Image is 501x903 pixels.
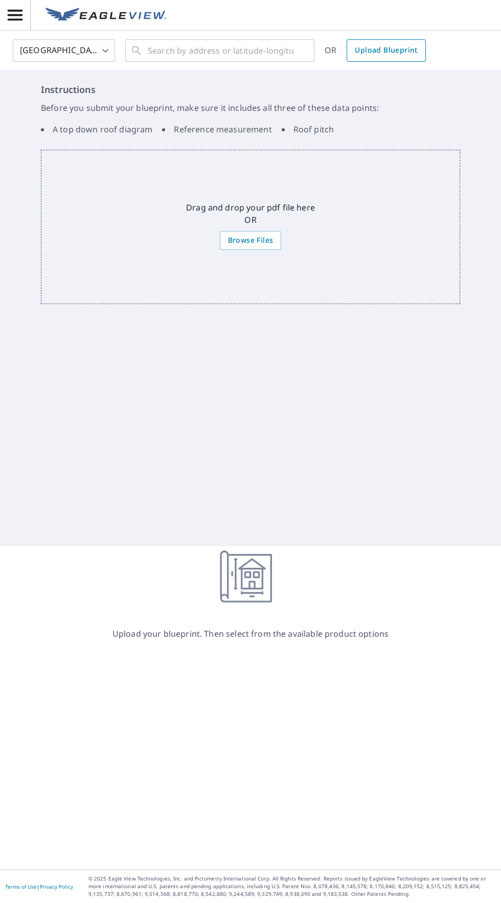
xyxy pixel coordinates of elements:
[5,884,73,890] p: |
[148,36,293,65] input: Search by address or latitude-longitude
[220,231,282,250] label: Browse Files
[41,102,460,114] p: Before you submit your blueprint, make sure it includes all three of these data points:
[39,2,172,29] a: EV Logo
[282,123,334,135] li: Roof pitch
[88,875,496,898] p: © 2025 Eagle View Technologies, Inc. and Pictometry International Corp. All Rights Reserved. Repo...
[5,883,37,890] a: Terms of Use
[112,628,389,640] p: Upload your blueprint. Then select from the available product options
[355,44,417,57] span: Upload Blueprint
[41,83,460,97] h6: Instructions
[186,201,315,226] p: Drag and drop your pdf file here OR
[41,123,152,135] li: A top down roof diagram
[228,234,274,247] span: Browse Files
[45,8,166,23] img: EV Logo
[13,36,115,65] div: [GEOGRAPHIC_DATA]
[162,123,271,135] li: Reference measurement
[347,39,425,62] a: Upload Blueprint
[325,39,426,62] div: OR
[40,883,73,890] a: Privacy Policy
